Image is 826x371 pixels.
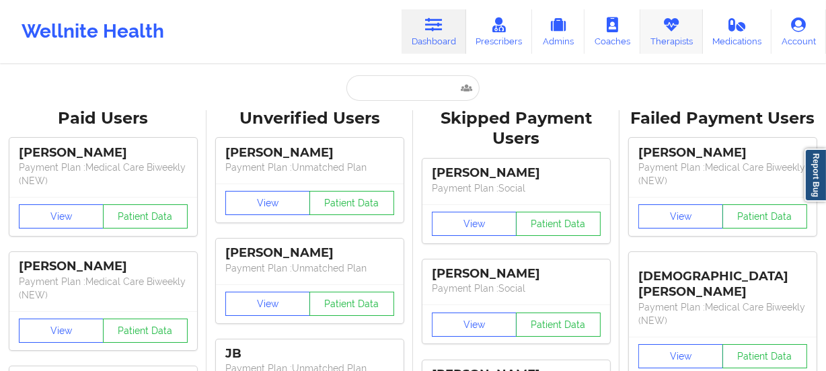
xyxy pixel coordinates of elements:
button: View [638,344,723,368]
div: JB [225,346,394,362]
div: [DEMOGRAPHIC_DATA][PERSON_NAME] [638,259,807,300]
p: Payment Plan : Social [432,181,601,195]
button: View [225,292,310,316]
button: View [225,191,310,215]
div: [PERSON_NAME] [432,266,601,282]
button: Patient Data [309,292,394,316]
button: Patient Data [722,344,807,368]
p: Payment Plan : Unmatched Plan [225,261,394,275]
div: Paid Users [9,108,197,129]
div: Unverified Users [216,108,404,129]
p: Payment Plan : Medical Care Biweekly (NEW) [19,275,188,302]
div: [PERSON_NAME] [225,145,394,161]
button: Patient Data [516,212,601,236]
a: Medications [703,9,772,54]
p: Payment Plan : Medical Care Biweekly (NEW) [19,161,188,188]
div: [PERSON_NAME] [19,145,188,161]
a: Therapists [640,9,703,54]
button: Patient Data [722,204,807,229]
a: Coaches [585,9,640,54]
a: Prescribers [466,9,533,54]
div: [PERSON_NAME] [19,259,188,274]
button: Patient Data [103,319,188,343]
a: Dashboard [402,9,466,54]
div: [PERSON_NAME] [225,245,394,261]
button: Patient Data [516,313,601,337]
button: View [19,204,104,229]
button: View [638,204,723,229]
p: Payment Plan : Medical Care Biweekly (NEW) [638,300,807,327]
p: Payment Plan : Unmatched Plan [225,161,394,174]
div: [PERSON_NAME] [432,165,601,181]
button: View [19,319,104,343]
a: Admins [532,9,585,54]
a: Report Bug [804,149,826,202]
p: Payment Plan : Social [432,282,601,295]
div: Failed Payment Users [629,108,817,129]
button: Patient Data [309,191,394,215]
div: [PERSON_NAME] [638,145,807,161]
div: Skipped Payment Users [422,108,610,150]
p: Payment Plan : Medical Care Biweekly (NEW) [638,161,807,188]
button: View [432,212,517,236]
a: Account [772,9,826,54]
button: View [432,313,517,337]
button: Patient Data [103,204,188,229]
